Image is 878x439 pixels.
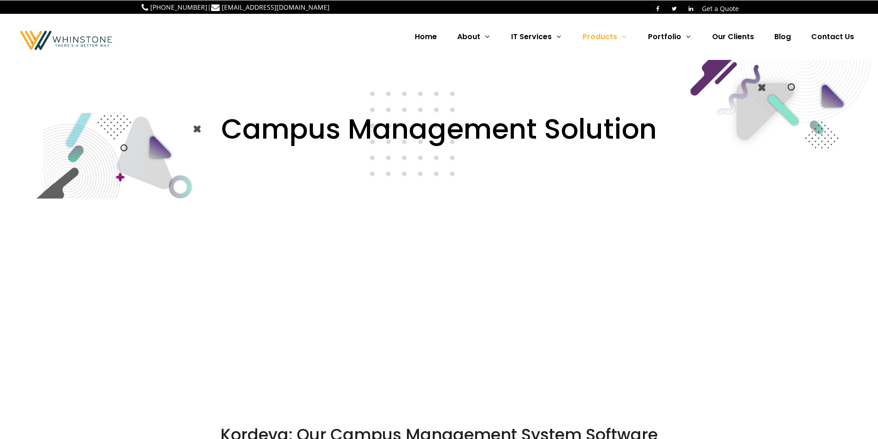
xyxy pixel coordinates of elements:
[141,2,330,12] p: |
[457,31,480,42] span: About
[765,14,800,60] a: Blog
[561,232,700,370] img: CMS Software, CMS Solutions, campus management software, campus management system software, campu...
[150,3,207,12] a: [PHONE_NUMBER]
[702,4,739,13] a: Get a Quote
[221,115,657,143] span: Campus Management Solution
[415,31,437,42] span: Home
[703,14,763,60] a: Our Clients
[712,31,754,42] span: Our Clients
[639,14,701,60] a: Portfolio
[370,257,508,395] img: campus management software, campus management system software, campus management system
[448,14,500,60] a: About
[648,31,681,42] span: Portfolio
[511,31,552,42] span: IT Services
[811,31,854,42] span: Contact Us
[222,3,330,12] a: [EMAIL_ADDRESS][DOMAIN_NAME]
[178,209,317,347] img: CMS Software, CMS Solutions, campus management software, campus management system software, campu...
[573,14,637,60] a: Products
[802,14,863,60] a: Contact Us
[583,31,617,42] span: Products
[502,14,572,60] a: IT Services
[406,14,446,60] a: Home
[774,31,791,42] span: Blog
